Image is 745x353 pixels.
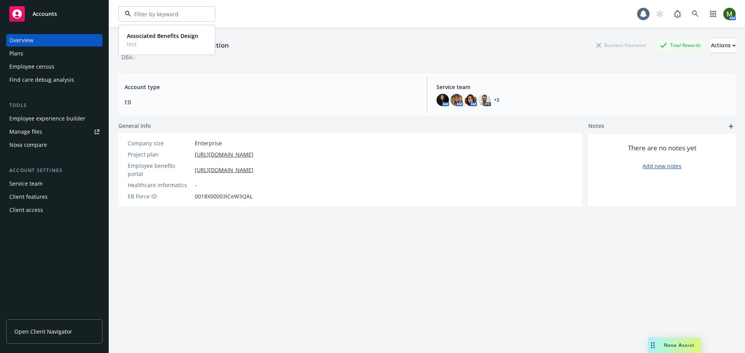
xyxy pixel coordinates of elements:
[643,162,681,170] a: Add new notes
[437,83,729,91] span: Service team
[128,181,192,189] div: Healthcare Informatics
[464,94,477,106] img: photo
[125,83,418,91] span: Account type
[711,38,736,53] button: Actions
[588,122,604,131] span: Notes
[127,32,198,40] strong: Associated Benefits Design
[9,204,43,216] div: Client access
[628,143,696,153] span: There are no notes yet
[656,40,705,50] div: Total Rewards
[6,60,102,73] a: Employee census
[705,6,721,22] a: Switch app
[9,112,85,125] div: Employee experience builder
[6,74,102,86] a: Find care debug analysis
[494,98,499,102] a: +2
[670,6,685,22] a: Report a Bug
[195,139,222,147] span: Enterprise
[128,139,192,147] div: Company size
[195,150,253,158] a: [URL][DOMAIN_NAME]
[648,338,658,353] div: Drag to move
[648,338,701,353] button: Nova Assist
[9,177,43,190] div: Service team
[9,139,47,151] div: Nova compare
[128,162,192,178] div: Employee benefits portal
[6,34,102,46] a: Overview
[9,74,74,86] div: Find care debug analysis
[6,3,102,25] a: Accounts
[6,204,102,216] a: Client access
[127,40,198,48] span: test
[121,53,136,61] div: DBA: -
[128,150,192,158] div: Project plan
[6,112,102,125] a: Employee experience builder
[6,102,102,109] div: Tools
[437,94,449,106] img: photo
[9,47,23,60] div: Plans
[195,166,253,174] a: [URL][DOMAIN_NAME]
[14,327,72,336] span: Open Client Navigator
[6,167,102,174] div: Account settings
[6,191,102,203] a: Client features
[128,192,192,200] div: EB Force ID
[9,191,48,203] div: Client features
[726,122,736,131] a: add
[118,122,151,130] span: General info
[688,6,703,22] a: Search
[6,177,102,190] a: Service team
[33,11,57,17] span: Accounts
[195,181,197,189] span: -
[9,34,33,46] div: Overview
[593,40,650,50] div: Business Insurance
[723,8,736,20] img: photo
[6,126,102,138] a: Manage files
[9,60,54,73] div: Employee census
[478,94,491,106] img: photo
[652,6,667,22] a: Start snowing
[9,126,42,138] div: Manage files
[131,10,199,18] input: Filter by keyword
[125,98,418,106] span: EB
[195,192,253,200] span: 0018X00003ICeW3QAL
[6,47,102,60] a: Plans
[6,139,102,151] a: Nova compare
[664,342,695,348] span: Nova Assist
[450,94,463,106] img: photo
